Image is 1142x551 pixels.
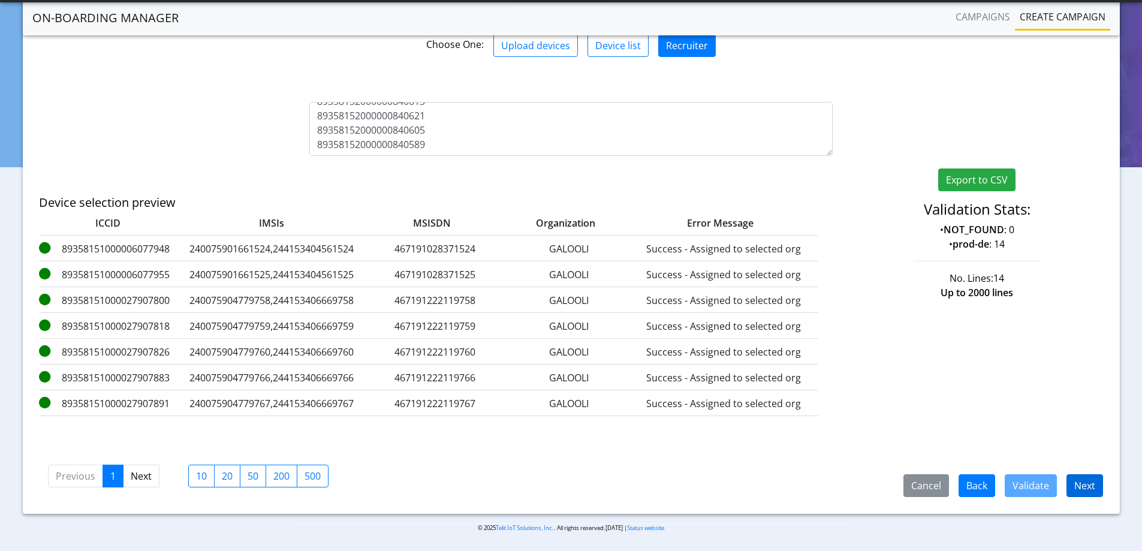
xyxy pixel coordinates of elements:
label: 20 [214,465,240,487]
label: Success - Assigned to selected org [634,345,813,359]
button: Device list [587,34,649,57]
label: Success - Assigned to selected org [634,396,813,411]
button: Next [1066,474,1103,497]
label: 10 [188,465,215,487]
label: GALOOLI [509,267,629,282]
label: ICCID [39,216,177,230]
label: 467191222119767 [366,396,504,411]
label: 89358151000027907826 [39,345,177,359]
button: Export to CSV [938,168,1016,191]
label: 467191028371525 [366,267,504,282]
label: GALOOLI [509,242,629,256]
label: 240075904779767,244153406669767 [182,396,361,411]
label: 467191222119759 [366,319,504,333]
label: 240075901661524,244153404561524 [182,242,361,256]
label: 500 [297,465,329,487]
label: 467191028371524 [366,242,504,256]
label: MSISDN [366,216,480,230]
label: GALOOLI [509,293,629,308]
button: Validate [1005,474,1057,497]
p: © 2025 . All rights reserved.[DATE] | [294,523,848,532]
p: • : 14 [851,237,1103,251]
label: 240075904779758,244153406669758 [182,293,361,308]
label: Success - Assigned to selected org [634,267,813,282]
a: 1 [103,465,123,487]
label: GALOOLI [509,396,629,411]
label: 467191222119760 [366,345,504,359]
button: Upload devices [493,34,578,57]
span: 14 [993,272,1004,285]
label: Organization [485,216,605,230]
button: Recruiter [658,34,716,57]
p: • : 0 [851,222,1103,237]
a: Status website [627,524,664,532]
label: GALOOLI [509,319,629,333]
label: 240075904779766,244153406669766 [182,371,361,385]
label: Success - Assigned to selected org [634,293,813,308]
label: GALOOLI [509,371,629,385]
strong: prod-de [953,237,989,251]
label: IMSIs [182,216,361,230]
strong: NOT_FOUND [944,223,1004,236]
label: 89358151000027907800 [39,293,177,308]
label: Success - Assigned to selected org [634,242,813,256]
label: Success - Assigned to selected org [634,319,813,333]
label: 240075904779759,244153406669759 [182,319,361,333]
label: 240075901661525,244153404561525 [182,267,361,282]
label: 89358151000027907891 [39,396,177,411]
label: 89358151000027907818 [39,319,177,333]
label: Error Message [610,216,790,230]
span: Choose One: [426,38,484,51]
label: 89358151000006077948 [39,242,177,256]
label: 467191222119758 [366,293,504,308]
button: Cancel [903,474,949,497]
button: Back [959,474,995,497]
div: No. Lines: [842,271,1112,285]
a: On-Boarding Manager [32,6,179,30]
label: 240075904779760,244153406669760 [182,345,361,359]
label: Success - Assigned to selected org [634,371,813,385]
h5: Device selection preview [39,195,749,210]
label: 200 [266,465,297,487]
label: 89358151000027907883 [39,371,177,385]
label: 89358151000006077955 [39,267,177,282]
label: GALOOLI [509,345,629,359]
h4: Validation Stats: [851,201,1103,218]
a: Create campaign [1015,5,1110,29]
label: 467191222119766 [366,371,504,385]
div: Up to 2000 lines [842,285,1112,300]
label: 50 [240,465,266,487]
a: Telit IoT Solutions, Inc. [496,524,554,532]
a: Campaigns [951,5,1015,29]
a: Next [123,465,159,487]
